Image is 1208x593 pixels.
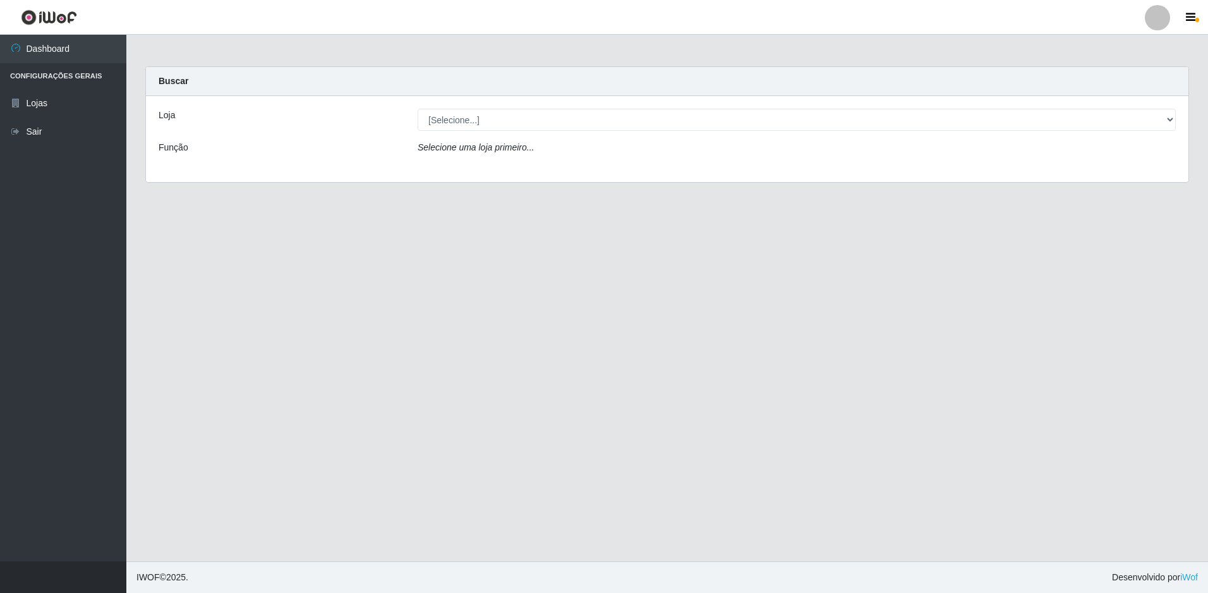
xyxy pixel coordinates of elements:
strong: Buscar [159,76,188,86]
span: © 2025 . [136,571,188,584]
label: Função [159,141,188,154]
img: CoreUI Logo [21,9,77,25]
span: IWOF [136,572,160,582]
span: Desenvolvido por [1112,571,1198,584]
i: Selecione uma loja primeiro... [418,142,534,152]
label: Loja [159,109,175,122]
a: iWof [1180,572,1198,582]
